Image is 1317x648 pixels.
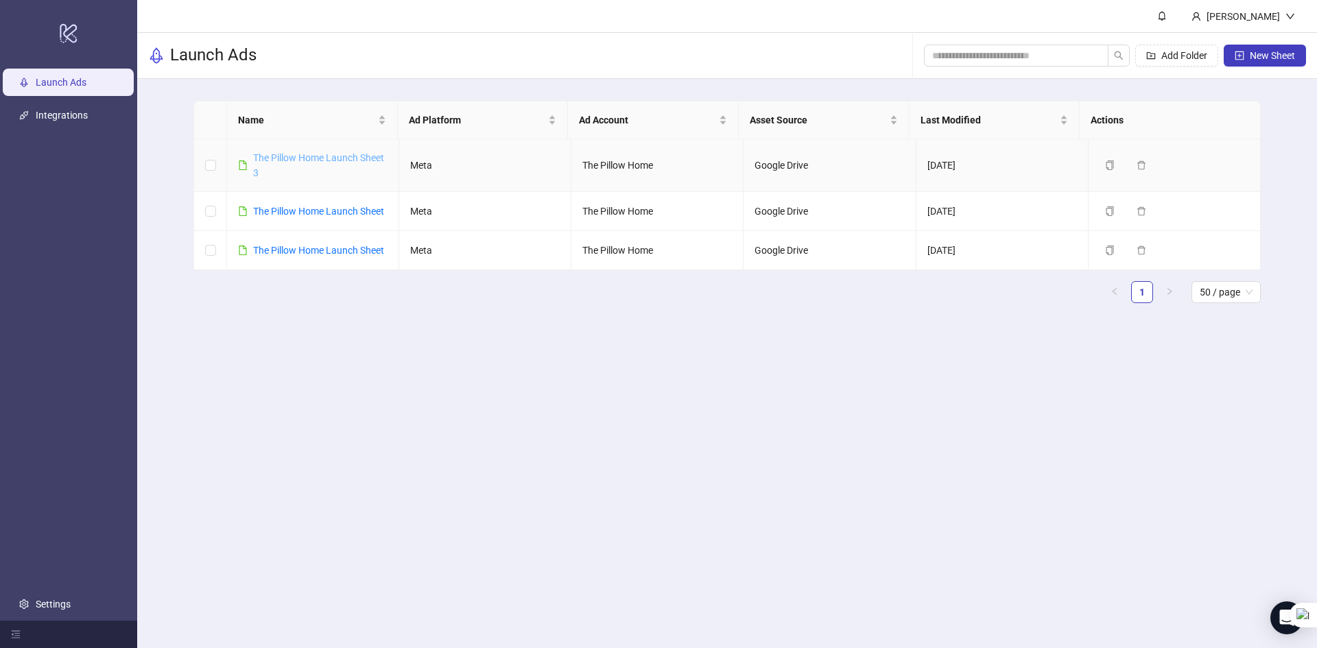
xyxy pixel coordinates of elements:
[1161,50,1207,61] span: Add Folder
[253,245,384,256] a: The Pillow Home Launch Sheet
[170,45,257,67] h3: Launch Ads
[238,160,248,170] span: file
[398,101,569,139] th: Ad Platform
[1200,282,1253,302] span: 50 / page
[148,47,165,64] span: rocket
[1191,12,1201,21] span: user
[1135,45,1218,67] button: Add Folder
[916,192,1089,231] td: [DATE]
[253,152,384,178] a: The Pillow Home Launch Sheet 3
[227,101,398,139] th: Name
[1137,160,1146,170] span: delete
[1165,287,1174,296] span: right
[399,139,571,192] td: Meta
[1114,51,1124,60] span: search
[409,112,546,128] span: Ad Platform
[571,139,744,192] td: The Pillow Home
[1105,245,1115,255] span: copy
[1250,50,1295,61] span: New Sheet
[921,112,1058,128] span: Last Modified
[916,231,1089,270] td: [DATE]
[910,101,1080,139] th: Last Modified
[36,77,86,88] a: Launch Ads
[744,139,916,192] td: Google Drive
[1146,51,1156,60] span: folder-add
[1201,9,1285,24] div: [PERSON_NAME]
[399,231,571,270] td: Meta
[1159,281,1180,303] button: right
[238,206,248,216] span: file
[1235,51,1244,60] span: plus-square
[1224,45,1306,67] button: New Sheet
[238,112,375,128] span: Name
[1132,282,1152,302] a: 1
[1270,601,1303,634] div: Open Intercom Messenger
[1285,12,1295,21] span: down
[1111,287,1119,296] span: left
[568,101,739,139] th: Ad Account
[11,629,21,639] span: menu-fold
[1080,101,1250,139] th: Actions
[253,206,384,217] a: The Pillow Home Launch Sheet
[571,192,744,231] td: The Pillow Home
[571,231,744,270] td: The Pillow Home
[1137,206,1146,216] span: delete
[750,112,887,128] span: Asset Source
[36,599,71,610] a: Settings
[1104,281,1126,303] li: Previous Page
[744,231,916,270] td: Google Drive
[1105,206,1115,216] span: copy
[1159,281,1180,303] li: Next Page
[1191,281,1261,303] div: Page Size
[1137,245,1146,255] span: delete
[739,101,910,139] th: Asset Source
[579,112,716,128] span: Ad Account
[1105,160,1115,170] span: copy
[744,192,916,231] td: Google Drive
[399,192,571,231] td: Meta
[1104,281,1126,303] button: left
[1157,11,1167,21] span: bell
[238,245,248,255] span: file
[1131,281,1153,303] li: 1
[36,110,88,121] a: Integrations
[916,139,1089,192] td: [DATE]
